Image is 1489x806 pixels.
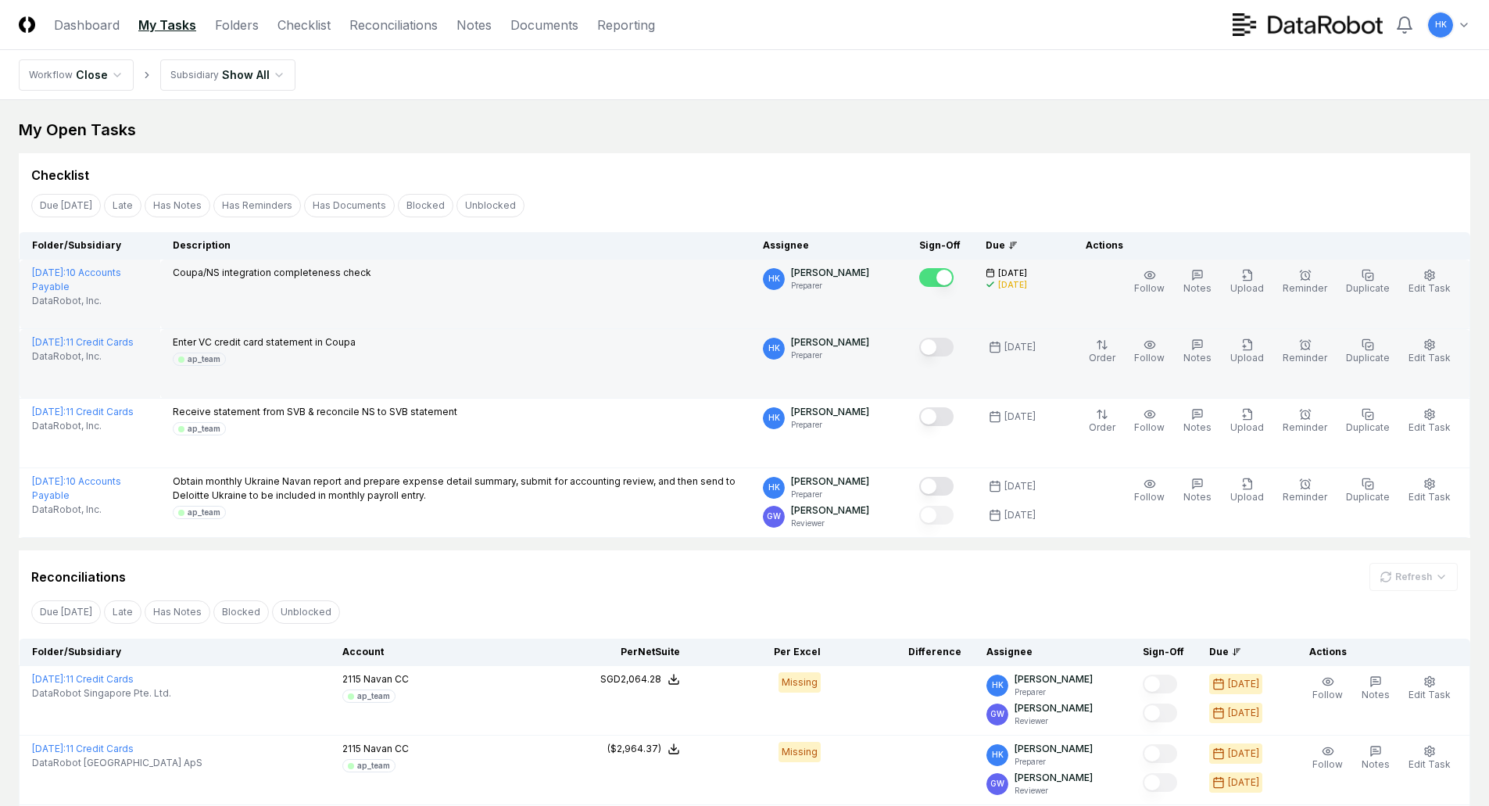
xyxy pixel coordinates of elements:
[173,266,371,280] p: Coupa/NS integration completeness check
[600,672,680,686] button: SGD2,064.28
[791,349,869,361] p: Preparer
[1346,491,1390,503] span: Duplicate
[1086,405,1119,438] button: Order
[1408,689,1451,700] span: Edit Task
[768,482,780,493] span: HK
[1015,672,1093,686] p: [PERSON_NAME]
[145,600,210,624] button: Has Notes
[104,600,141,624] button: Late
[1227,475,1267,507] button: Upload
[1086,335,1119,368] button: Order
[357,690,390,702] div: ap_team
[363,673,409,685] span: Navan CC
[1228,677,1259,691] div: [DATE]
[1143,773,1177,792] button: Mark complete
[173,475,738,503] p: Obtain monthly Ukraine Navan report and prepare expense detail summary, submit for accounting rev...
[188,423,220,435] div: ap_team
[173,335,356,349] p: Enter VC credit card statement in Coupa
[768,273,780,285] span: HK
[1131,475,1168,507] button: Follow
[1230,282,1264,294] span: Upload
[791,489,869,500] p: Preparer
[1134,352,1165,364] span: Follow
[32,503,102,517] span: DataRobot, Inc.
[31,194,101,217] button: Due Today
[1408,421,1451,433] span: Edit Task
[1227,335,1267,368] button: Upload
[1004,479,1036,493] div: [DATE]
[974,639,1130,666] th: Assignee
[1405,742,1454,775] button: Edit Task
[750,232,907,260] th: Assignee
[1180,266,1215,299] button: Notes
[54,16,120,34] a: Dashboard
[1134,282,1165,294] span: Follow
[992,749,1004,761] span: HK
[597,16,655,34] a: Reporting
[1362,758,1390,770] span: Notes
[1089,421,1115,433] span: Order
[1283,491,1327,503] span: Reminder
[342,673,361,685] span: 2115
[998,267,1027,279] span: [DATE]
[1283,352,1327,364] span: Reminder
[1015,686,1093,698] p: Preparer
[304,194,395,217] button: Has Documents
[1405,672,1454,705] button: Edit Task
[342,743,361,754] span: 2115
[1183,421,1212,433] span: Notes
[1228,706,1259,720] div: [DATE]
[919,477,954,496] button: Mark complete
[32,406,66,417] span: [DATE] :
[1343,475,1393,507] button: Duplicate
[1015,701,1093,715] p: [PERSON_NAME]
[188,353,220,365] div: ap_team
[1004,508,1036,522] div: [DATE]
[145,194,210,217] button: Has Notes
[215,16,259,34] a: Folders
[1312,758,1343,770] span: Follow
[607,742,661,756] div: ($2,964.37)
[32,419,102,433] span: DataRobot, Inc.
[1405,266,1454,299] button: Edit Task
[456,194,524,217] button: Unblocked
[1280,475,1330,507] button: Reminder
[1015,715,1093,727] p: Reviewer
[1343,405,1393,438] button: Duplicate
[1280,266,1330,299] button: Reminder
[1343,335,1393,368] button: Duplicate
[1130,639,1197,666] th: Sign-Off
[1405,335,1454,368] button: Edit Task
[1131,335,1168,368] button: Follow
[1283,282,1327,294] span: Reminder
[552,639,693,666] th: Per NetSuite
[1230,421,1264,433] span: Upload
[791,419,869,431] p: Preparer
[919,506,954,525] button: Mark complete
[1131,266,1168,299] button: Follow
[31,600,101,624] button: Due Today
[357,760,390,772] div: ap_team
[1183,352,1212,364] span: Notes
[20,232,160,260] th: Folder/Subsidiary
[779,742,821,762] div: Missing
[1089,352,1115,364] span: Order
[456,16,492,34] a: Notes
[1143,744,1177,763] button: Mark complete
[1143,704,1177,722] button: Mark complete
[1209,645,1272,659] div: Due
[32,743,66,754] span: [DATE] :
[1362,689,1390,700] span: Notes
[1309,672,1346,705] button: Follow
[1280,405,1330,438] button: Reminder
[19,59,295,91] nav: breadcrumb
[277,16,331,34] a: Checklist
[363,743,409,754] span: Navan CC
[138,16,196,34] a: My Tasks
[32,336,66,348] span: [DATE] :
[607,742,680,756] button: ($2,964.37)
[32,406,134,417] a: [DATE]:11 Credit Cards
[1183,282,1212,294] span: Notes
[1346,421,1390,433] span: Duplicate
[1230,352,1264,364] span: Upload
